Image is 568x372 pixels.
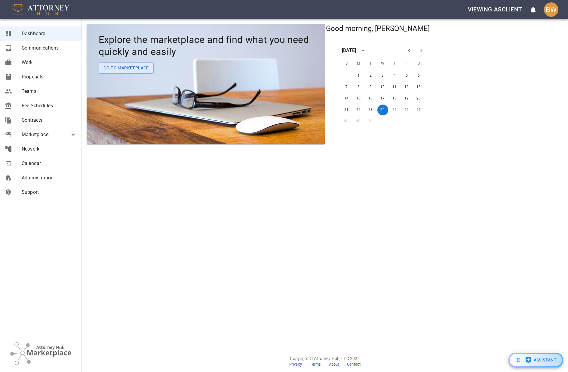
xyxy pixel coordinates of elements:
h5: Good morning, [PERSON_NAME] [325,24,431,34]
button: Viewing asclient [465,3,525,17]
span: Contracts [22,117,77,124]
span: Dashboard [22,30,77,37]
button: 3 [377,70,388,81]
a: About [329,362,339,367]
button: 6 [413,70,424,81]
a: Terms [310,362,321,367]
button: 2 [365,70,376,81]
button: 17 [377,93,388,104]
button: 27 [413,105,424,115]
span: Administration [22,174,77,181]
a: Privacy [289,362,302,367]
span: Calendar [22,160,77,167]
button: 5 [401,70,412,81]
button: 16 [365,93,376,104]
button: calendar view is open, switch to year view [358,45,368,56]
button: 11 [389,82,400,93]
button: 30 [365,116,376,127]
button: 12 [401,82,412,93]
div: [DATE] [342,47,356,54]
span: Marketplace [22,131,69,138]
span: Support [22,189,77,196]
button: 21 [341,105,352,115]
button: 26 [401,105,412,115]
span: Communications [22,44,77,52]
button: 18 [389,93,400,104]
button: 7 [341,82,352,93]
button: 24 [377,105,388,115]
img: Attorney Hub Marketplace [10,342,71,365]
button: 19 [401,93,412,104]
span: Fee Schedules [22,102,77,109]
button: 15 [353,93,364,104]
button: 20 [413,93,424,104]
p: Copyright © Attorney Hub, LLC 2025 [82,355,568,361]
h4: Explore the marketplace and find what you need quickly and easily [99,34,313,58]
button: 28 [341,116,352,127]
span: Monday [353,58,364,70]
button: Previous month [403,44,415,56]
button: 22 [353,105,364,115]
span: Thursday [389,58,400,70]
img: AttorneyHub Logo [12,4,69,15]
span: Teams [22,88,77,95]
span: Tuesday [365,58,376,70]
span: Work [22,59,77,66]
span: Network [22,145,77,153]
span: Friday [401,58,412,70]
button: 1 [353,70,364,81]
button: 9 [365,82,376,93]
span: Wednesday [377,58,388,70]
button: 8 [353,82,364,93]
div: BW [544,2,558,17]
button: 10 [377,82,388,93]
button: Go To Marketplace [99,63,154,74]
button: 23 [365,105,376,115]
button: 25 [389,105,400,115]
button: 13 [413,82,424,93]
span: Proposals [22,73,77,81]
button: 4 [389,70,400,81]
button: Next month [415,44,427,56]
button: 29 [353,116,364,127]
button: 14 [341,93,352,104]
span: Saturday [413,58,424,70]
span: Sunday [341,58,352,70]
button: open notifications menu [526,2,540,17]
a: Contact [347,362,361,367]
